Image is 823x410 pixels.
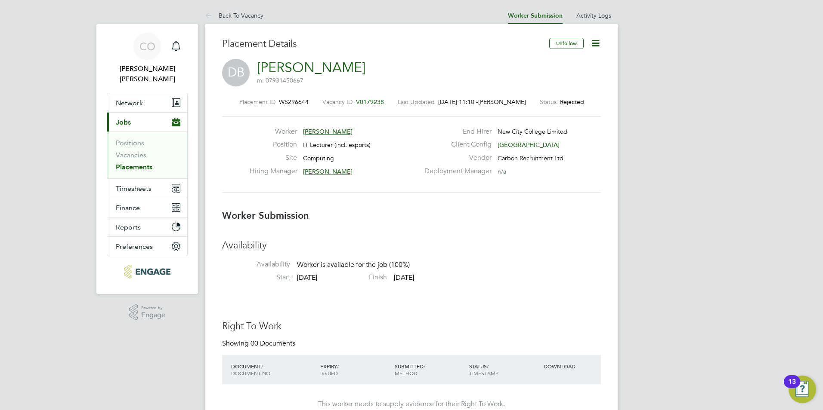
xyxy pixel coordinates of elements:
span: [DATE] [394,273,414,282]
span: [PERSON_NAME] [303,128,353,135]
a: Vacancies [116,151,146,159]
div: DOCUMENT [229,358,318,381]
span: Engage [141,312,165,319]
span: Preferences [116,242,153,251]
label: Start [222,273,290,282]
a: Activity Logs [576,12,611,19]
span: IT Lecturer (incl. esports) [303,141,371,149]
label: Worker [250,127,297,136]
span: Rejected [560,98,584,106]
label: Deployment Manager [419,167,492,176]
button: Unfollow [549,38,584,49]
label: Last Updated [398,98,435,106]
button: Finance [107,198,187,217]
span: Computing [303,154,334,162]
div: Jobs [107,132,187,178]
label: Client Config [419,140,492,149]
span: m: 07931450667 [257,76,303,84]
button: Jobs [107,113,187,132]
span: WS296644 [279,98,309,106]
div: This worker needs to supply evidence for their Right To Work. [231,400,592,409]
span: V0179238 [356,98,384,106]
label: Hiring Manager [250,167,297,176]
label: Site [250,153,297,162]
a: Positions [116,139,144,147]
span: New City College Limited [498,128,567,135]
label: End Hirer [419,127,492,136]
div: Showing [222,339,297,348]
span: [GEOGRAPHIC_DATA] [498,141,560,149]
a: Back To Vacancy [205,12,263,19]
button: Preferences [107,237,187,256]
span: Connor O'sullivan [107,64,188,84]
button: Open Resource Center, 13 new notifications [789,376,816,403]
span: n/a [498,168,506,175]
button: Timesheets [107,179,187,198]
b: Worker Submission [222,210,309,221]
span: Carbon Recruitment Ltd [498,154,563,162]
span: Network [116,99,143,107]
span: 00 Documents [251,339,295,348]
label: Vacancy ID [322,98,353,106]
span: CO [139,41,155,52]
a: Placements [116,163,152,171]
span: / [424,363,425,370]
span: TIMESTAMP [469,370,498,376]
span: ISSUED [320,370,338,376]
h3: Placement Details [222,38,543,50]
span: [DATE] [297,273,317,282]
a: Powered byEngage [129,304,166,321]
div: SUBMITTED [393,358,467,381]
a: Go to home page [107,265,188,278]
span: Powered by [141,304,165,312]
div: 13 [788,382,796,393]
a: [PERSON_NAME] [257,59,365,76]
span: Finance [116,204,140,212]
img: carbonrecruitment-logo-retina.png [124,265,170,278]
span: Reports [116,223,141,231]
span: [DATE] 11:10 - [438,98,478,106]
a: Worker Submission [508,12,563,19]
span: METHOD [395,370,418,376]
a: CO[PERSON_NAME] [PERSON_NAME] [107,33,188,84]
span: / [337,363,339,370]
label: Placement ID [239,98,275,106]
label: Status [540,98,557,106]
span: Timesheets [116,184,152,193]
span: / [261,363,263,370]
span: DB [222,59,250,86]
label: Availability [222,260,290,269]
nav: Main navigation [96,24,198,294]
button: Network [107,93,187,112]
label: Position [250,140,297,149]
label: Finish [319,273,387,282]
h3: Right To Work [222,320,601,333]
span: [PERSON_NAME] [303,168,353,175]
span: Worker is available for the job (100%) [297,260,410,269]
label: Vendor [419,153,492,162]
span: / [487,363,489,370]
h3: Availability [222,239,601,252]
span: DOCUMENT NO. [231,370,272,376]
div: DOWNLOAD [541,358,601,374]
div: EXPIRY [318,358,393,381]
div: STATUS [467,358,541,381]
span: Jobs [116,118,131,126]
span: [PERSON_NAME] [478,98,526,106]
button: Reports [107,217,187,236]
